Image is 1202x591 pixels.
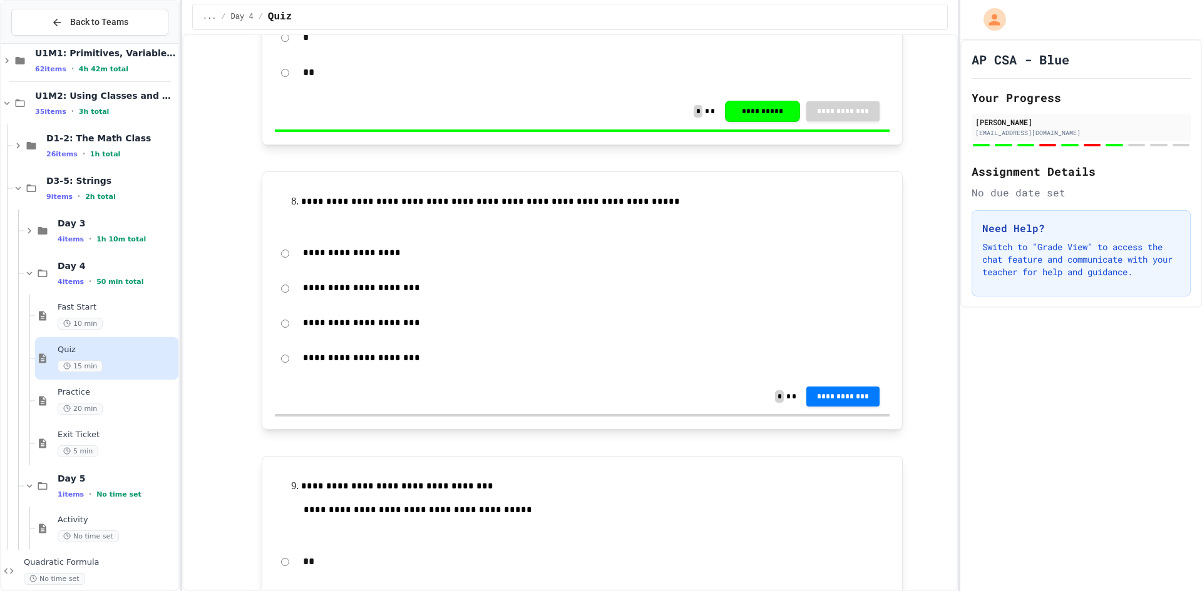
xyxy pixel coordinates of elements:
span: No time set [96,490,141,498]
span: 9 items [46,193,73,201]
h3: Need Help? [982,221,1180,236]
span: 5 min [58,445,98,457]
span: 50 min total [96,278,143,286]
span: Day 4 [231,12,254,22]
span: 4 items [58,278,84,286]
span: Quiz [58,345,176,355]
div: No due date set [972,185,1191,200]
span: 15 min [58,360,103,372]
span: Fast Start [58,302,176,313]
h2: Assignment Details [972,163,1191,180]
div: [PERSON_NAME] [975,116,1187,128]
span: Day 4 [58,260,176,271]
span: • [89,489,91,499]
span: 4h 42m total [79,65,128,73]
div: [EMAIL_ADDRESS][DOMAIN_NAME] [975,128,1187,138]
span: 1 items [58,490,84,498]
span: 3h total [79,108,110,116]
span: 4 items [58,235,84,243]
span: 35 items [35,108,66,116]
span: / [221,12,225,22]
span: • [89,234,91,244]
span: Day 3 [58,218,176,229]
button: Back to Teams [11,9,168,36]
span: Practice [58,387,176,398]
span: Quadratic Formula [24,557,176,568]
span: • [71,64,74,74]
span: Back to Teams [70,16,128,29]
span: 26 items [46,150,78,158]
span: U1M2: Using Classes and Objects [35,90,176,101]
h2: Your Progress [972,89,1191,106]
span: No time set [24,573,85,585]
span: / [259,12,263,22]
span: 1h 10m total [96,235,146,243]
div: My Account [970,5,1009,34]
span: • [78,191,80,201]
span: • [89,276,91,286]
span: • [83,149,85,159]
p: Switch to "Grade View" to access the chat feature and communicate with your teacher for help and ... [982,241,1180,278]
span: 62 items [35,65,66,73]
span: Day 5 [58,473,176,484]
span: U1M1: Primitives, Variables, Basic I/O [35,48,176,59]
span: Quiz [268,9,292,24]
span: No time set [58,530,119,542]
span: ... [203,12,217,22]
span: 20 min [58,403,103,415]
span: Exit Ticket [58,430,176,440]
span: 10 min [58,318,103,330]
span: Activity [58,515,176,525]
span: 1h total [90,150,121,158]
span: 2h total [85,193,116,201]
h1: AP CSA - Blue [972,51,1069,68]
span: • [71,106,74,116]
span: D3-5: Strings [46,175,176,186]
span: D1-2: The Math Class [46,133,176,144]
